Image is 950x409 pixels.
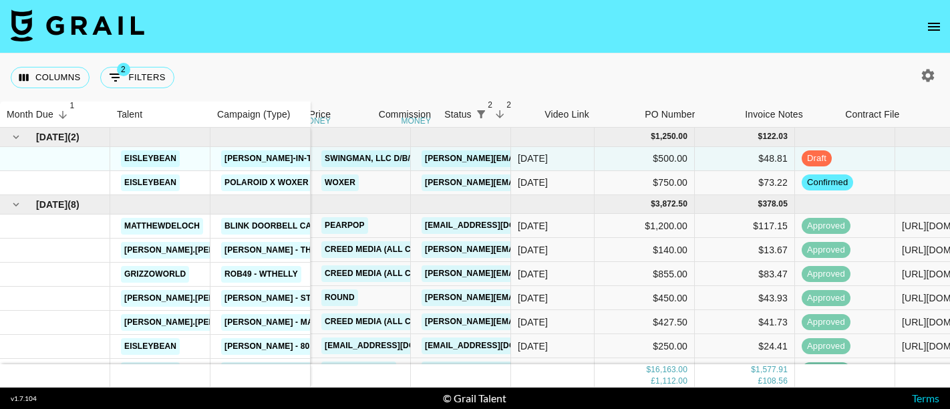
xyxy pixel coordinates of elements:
a: [PERSON_NAME][EMAIL_ADDRESS][DOMAIN_NAME] [422,241,639,258]
span: ( 8 ) [67,198,80,211]
div: Campaign (Type) [217,102,291,128]
span: approved [802,292,850,305]
div: 108.56 [762,376,788,387]
a: [PERSON_NAME] - Stay [221,290,324,307]
div: $ [758,131,763,142]
a: Pearpop [321,217,368,234]
a: [PERSON_NAME] - The Twist (65th Anniversary) [221,242,437,259]
div: $73.22 [695,171,795,195]
div: 16,163.00 [651,364,687,376]
div: PO Number [638,102,738,128]
div: Sep '25 [518,339,548,353]
div: Contract File [838,102,939,128]
span: 2 [117,63,130,76]
span: ( 2 ) [67,130,80,144]
div: Oct '25 [518,152,548,165]
div: © Grail Talent [443,392,506,405]
div: Invoice Notes [745,102,803,128]
div: $450.00 [595,286,695,310]
div: $427.50 [595,310,695,334]
div: 1,250.00 [655,131,687,142]
div: 378.05 [762,198,788,210]
div: $ [751,364,756,376]
div: Status [438,102,538,128]
button: Show filters [472,105,490,124]
button: Sort [490,105,509,124]
a: Creed Media (All Campaigns) [321,313,460,330]
div: $750.00 [595,171,695,195]
button: Show filters [100,67,174,88]
span: approved [802,220,850,233]
span: 2 [484,98,497,112]
a: Woxer [321,174,359,191]
div: $140.00 [595,238,695,262]
div: money [401,117,431,125]
div: PO Number [645,102,695,128]
div: $117.15 [695,214,795,238]
a: [EMAIL_ADDRESS][DOMAIN_NAME] [321,337,471,354]
div: Commission [379,102,432,128]
div: $13.67 [695,238,795,262]
span: 1 [65,99,79,112]
div: $ [758,198,763,210]
div: 1,577.91 [756,364,788,376]
a: [PERSON_NAME] - Make a Baby [221,314,361,331]
div: Booking Price [272,102,331,128]
span: approved [802,268,850,281]
a: [PERSON_NAME].[PERSON_NAME] [121,290,267,307]
a: eisleybean [121,362,180,379]
button: Select columns [11,67,90,88]
div: £ [758,376,763,387]
div: Talent [117,102,142,128]
a: eisleybean [121,150,180,167]
button: Sort [53,106,72,124]
div: $250.00 [595,358,695,382]
a: [EMAIL_ADDRESS][DOMAIN_NAME] [422,217,571,234]
a: Creed Media (All Campaigns) [321,265,460,282]
div: 1,112.00 [655,376,687,387]
div: v 1.7.104 [11,394,37,403]
div: Sep '25 [518,219,548,233]
a: Swingman, LLC d/b/a Zoned Gaming [321,150,486,167]
a: Songfluencer [321,362,396,378]
div: $855.00 [595,262,695,286]
div: Video Link [544,102,589,128]
div: Talent [110,102,210,128]
div: money [301,117,331,125]
div: $500.00 [595,147,695,171]
div: $41.73 [695,310,795,334]
div: Contract File [845,102,899,128]
button: hide children [7,128,25,146]
div: $24.41 [695,358,795,382]
span: approved [802,316,850,329]
div: Sep '25 [518,243,548,257]
button: hide children [7,195,25,214]
a: Creed Media (All Campaigns) [321,241,460,258]
div: Invoice Notes [738,102,838,128]
span: approved [802,340,850,353]
div: Month Due [7,102,53,128]
a: eisleybean [121,338,180,355]
div: Campaign (Type) [210,102,311,128]
div: Sep '25 [518,315,548,329]
a: little image - Kill The Ghost [221,362,360,379]
div: $ [651,198,655,210]
span: draft [802,152,832,165]
a: eisleybean [121,174,180,191]
div: Video Link [538,102,638,128]
div: £ [651,376,655,387]
div: $24.41 [695,334,795,358]
div: 122.03 [762,131,788,142]
a: [PERSON_NAME][EMAIL_ADDRESS][DOMAIN_NAME] [422,150,639,167]
div: 3,872.50 [655,198,687,210]
div: Oct '25 [518,176,548,189]
a: [PERSON_NAME].[PERSON_NAME] [121,242,267,259]
a: [PERSON_NAME]-in-the-box Monster Munchies [221,150,436,167]
span: [DATE] [36,198,67,211]
a: ROB49 - WTHELLY [221,266,301,283]
button: open drawer [921,13,947,40]
div: Sep '25 [518,364,548,377]
div: $43.93 [695,286,795,310]
img: Grail Talent [11,9,144,41]
div: $ [646,364,651,376]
